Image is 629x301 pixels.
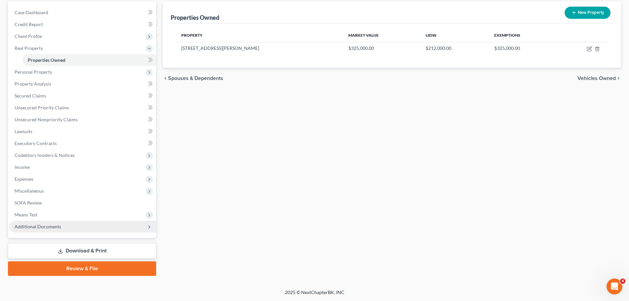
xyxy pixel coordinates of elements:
span: SOFA Review [15,200,42,206]
button: chevron_left Spouses & Dependents [163,76,223,81]
div: 2025 © NextChapterBK, INC [126,289,503,301]
span: Expenses [15,176,33,182]
iframe: Intercom live chat [607,279,622,294]
span: Means Test [15,212,37,217]
span: Property Analysis [15,81,51,87]
span: Miscellaneous [15,188,44,194]
a: Executory Contracts [9,137,156,149]
span: Additional Documents [15,224,61,229]
a: Properties Owned [22,54,156,66]
a: Unsecured Priority Claims [9,102,156,114]
span: Codebtors Insiders & Notices [15,152,75,158]
a: Review & File [8,261,156,276]
button: Vehicles Owned chevron_right [577,76,621,81]
span: Unsecured Nonpriority Claims [15,117,78,122]
button: New Property [565,7,611,19]
th: Property [176,29,343,42]
span: Case Dashboard [15,10,48,15]
span: Credit Report [15,21,43,27]
a: Credit Report [9,19,156,30]
span: Unsecured Priority Claims [15,105,69,110]
span: Lawsuits [15,129,32,134]
a: Lawsuits [9,126,156,137]
i: chevron_left [163,76,168,81]
th: Exemptions [489,29,558,42]
span: 4 [620,279,625,284]
a: Property Analysis [9,78,156,90]
span: Properties Owned [28,57,65,63]
span: Vehicles Owned [577,76,616,81]
a: Download & Print [8,243,156,259]
td: $325,000.00 [343,42,420,55]
span: Spouses & Dependents [168,76,223,81]
span: Real Property [15,45,43,51]
span: Personal Property [15,69,52,75]
a: Secured Claims [9,90,156,102]
span: Client Profile [15,33,42,39]
td: [STREET_ADDRESS][PERSON_NAME] [176,42,343,55]
span: Secured Claims [15,93,46,98]
i: chevron_right [616,76,621,81]
td: $212,000.00 [420,42,489,55]
a: Unsecured Nonpriority Claims [9,114,156,126]
th: Liens [420,29,489,42]
span: Executory Contracts [15,140,57,146]
a: SOFA Review [9,197,156,209]
span: Income [15,164,30,170]
div: Properties Owned [171,14,219,21]
a: Case Dashboard [9,7,156,19]
td: $325,000.00 [489,42,558,55]
th: Market Value [343,29,420,42]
